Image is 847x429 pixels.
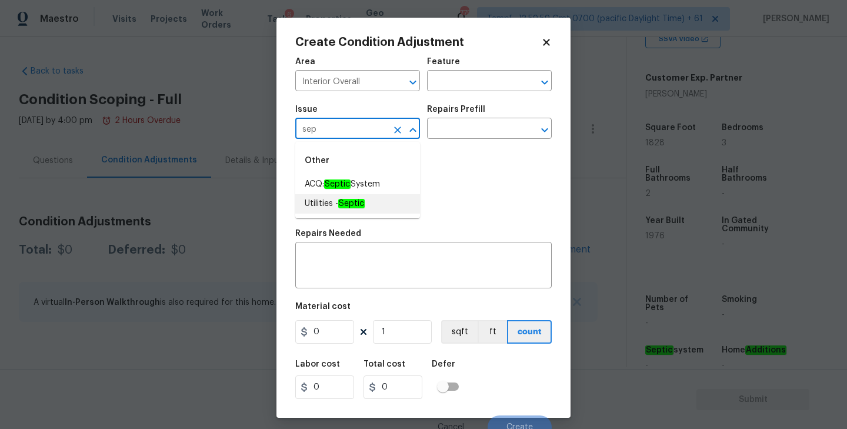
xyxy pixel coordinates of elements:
span: Utilities - [305,198,365,210]
h5: Repairs Prefill [427,105,485,114]
button: ft [478,320,507,344]
em: Septic [338,199,365,208]
button: Open [536,74,553,91]
h5: Material cost [295,302,351,311]
h5: Area [295,58,315,66]
button: Open [405,74,421,91]
h5: Repairs Needed [295,230,361,238]
button: Clear [389,122,406,138]
span: ACQ: System [305,178,380,191]
h2: Create Condition Adjustment [295,36,541,48]
h5: Labor cost [295,360,340,368]
h5: Feature [427,58,460,66]
button: count [507,320,552,344]
em: Septic [324,179,351,189]
button: sqft [441,320,478,344]
button: Open [536,122,553,138]
h5: Total cost [364,360,405,368]
div: Other [295,147,420,175]
button: Close [405,122,421,138]
h5: Defer [432,360,455,368]
h5: Issue [295,105,318,114]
